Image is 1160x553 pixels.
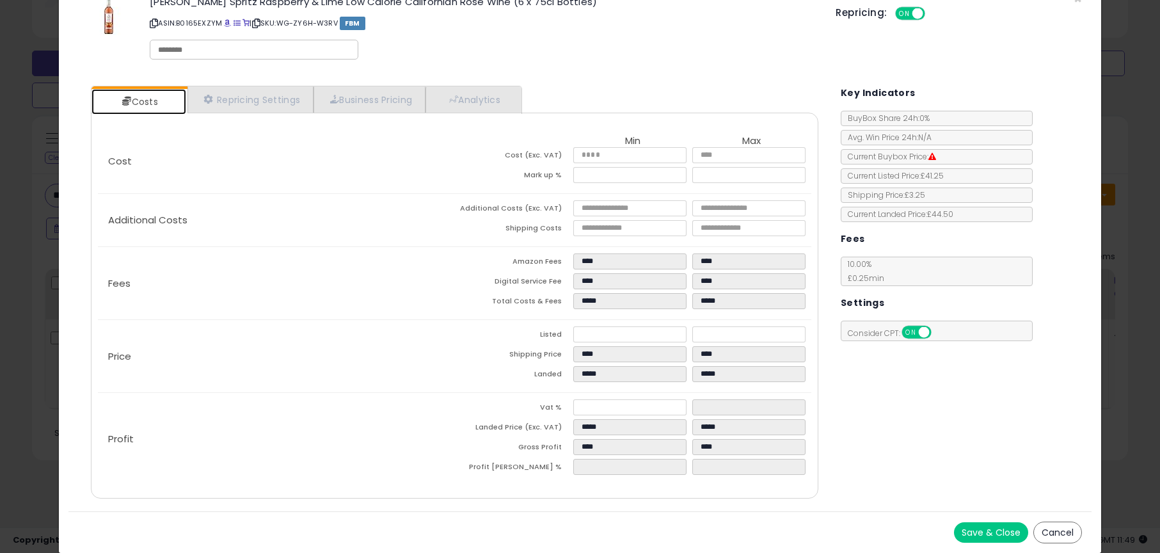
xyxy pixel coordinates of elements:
h5: Key Indicators [841,85,916,101]
span: Shipping Price: £3.25 [841,189,925,200]
td: Additional Costs (Exc. VAT) [454,200,573,220]
span: £0.25 min [841,273,884,284]
a: Business Pricing [314,86,425,113]
td: Vat % [454,399,573,419]
span: OFF [923,8,943,19]
h5: Repricing: [836,8,887,18]
span: ON [903,327,919,338]
td: Shipping Costs [454,220,573,240]
p: Profit [98,434,455,444]
p: Fees [98,278,455,289]
th: Max [692,136,811,147]
td: Digital Service Fee [454,273,573,293]
p: Additional Costs [98,215,455,225]
span: 10.00 % [841,259,884,284]
span: Current Landed Price: £44.50 [841,209,953,220]
span: FBM [340,17,365,30]
td: Cost (Exc. VAT) [454,147,573,167]
td: Total Costs & Fees [454,293,573,313]
h5: Fees [841,231,865,247]
td: Shipping Price [454,346,573,366]
th: Min [573,136,692,147]
p: Price [98,351,455,362]
span: BuyBox Share 24h: 0% [841,113,930,124]
a: Your listing only [242,18,250,28]
a: Repricing Settings [187,86,314,113]
h5: Settings [841,295,884,311]
span: Consider CPT: [841,328,948,339]
span: Current Buybox Price: [841,151,936,162]
p: ASIN: B0165EXZYM | SKU: WG-ZY6H-W3RV [150,13,816,33]
span: ON [896,8,912,19]
td: Landed [454,366,573,386]
p: Cost [98,156,455,166]
a: Analytics [425,86,520,113]
td: Gross Profit [454,439,573,459]
i: Suppressed Buy Box [928,153,936,161]
td: Profit [PERSON_NAME] % [454,459,573,479]
td: Mark up % [454,167,573,187]
td: Landed Price (Exc. VAT) [454,419,573,439]
a: All offer listings [234,18,241,28]
span: Current Listed Price: £41.25 [841,170,944,181]
span: Avg. Win Price 24h: N/A [841,132,932,143]
td: Listed [454,326,573,346]
a: BuyBox page [224,18,231,28]
span: OFF [929,327,949,338]
td: Amazon Fees [454,253,573,273]
a: Costs [91,89,186,115]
